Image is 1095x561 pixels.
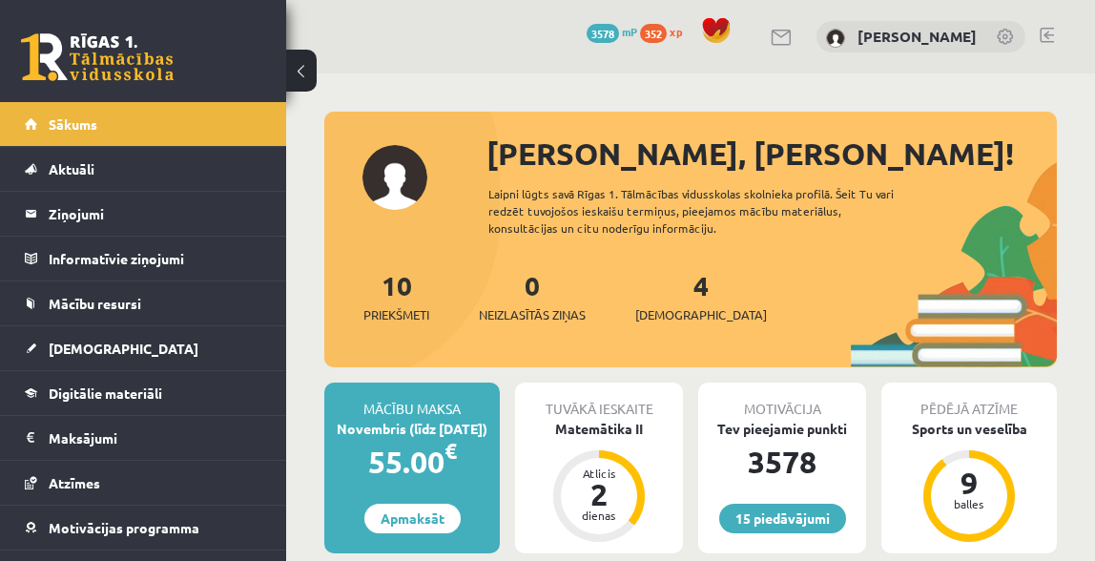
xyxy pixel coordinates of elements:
[479,268,586,324] a: 0Neizlasītās ziņas
[486,131,1057,177] div: [PERSON_NAME], [PERSON_NAME]!
[49,340,198,357] span: [DEMOGRAPHIC_DATA]
[363,305,429,324] span: Priekšmeti
[698,383,866,419] div: Motivācija
[479,305,586,324] span: Neizlasītās ziņas
[640,24,692,39] a: 352 xp
[25,102,262,146] a: Sākums
[515,419,683,439] div: Matemātika II
[940,498,998,509] div: balles
[940,467,998,498] div: 9
[670,24,682,39] span: xp
[640,24,667,43] span: 352
[324,419,500,439] div: Novembris (līdz [DATE])
[881,419,1057,545] a: Sports un veselība 9 balles
[49,474,100,491] span: Atzīmes
[444,437,457,465] span: €
[324,439,500,485] div: 55.00
[515,383,683,419] div: Tuvākā ieskaite
[698,419,866,439] div: Tev pieejamie punkti
[49,192,262,236] legend: Ziņojumi
[635,268,767,324] a: 4[DEMOGRAPHIC_DATA]
[25,371,262,415] a: Digitālie materiāli
[49,519,199,536] span: Motivācijas programma
[25,461,262,505] a: Atzīmes
[881,383,1057,419] div: Pēdējā atzīme
[635,305,767,324] span: [DEMOGRAPHIC_DATA]
[25,506,262,550] a: Motivācijas programma
[49,416,262,460] legend: Maksājumi
[857,27,977,46] a: [PERSON_NAME]
[881,419,1057,439] div: Sports un veselība
[49,237,262,280] legend: Informatīvie ziņojumi
[570,479,628,509] div: 2
[622,24,637,39] span: mP
[698,439,866,485] div: 3578
[25,326,262,370] a: [DEMOGRAPHIC_DATA]
[25,281,262,325] a: Mācību resursi
[364,504,461,533] a: Apmaksāt
[25,147,262,191] a: Aktuāli
[488,185,928,237] div: Laipni lūgts savā Rīgas 1. Tālmācības vidusskolas skolnieka profilā. Šeit Tu vari redzēt tuvojošo...
[25,237,262,280] a: Informatīvie ziņojumi
[515,419,683,545] a: Matemātika II Atlicis 2 dienas
[570,467,628,479] div: Atlicis
[324,383,500,419] div: Mācību maksa
[25,416,262,460] a: Maksājumi
[49,384,162,402] span: Digitālie materiāli
[570,509,628,521] div: dienas
[25,192,262,236] a: Ziņojumi
[587,24,619,43] span: 3578
[719,504,846,533] a: 15 piedāvājumi
[587,24,637,39] a: 3578 mP
[49,160,94,177] span: Aktuāli
[21,33,174,81] a: Rīgas 1. Tālmācības vidusskola
[49,115,97,133] span: Sākums
[49,295,141,312] span: Mācību resursi
[826,29,845,48] img: Stīvens Kuzmenko
[363,268,429,324] a: 10Priekšmeti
